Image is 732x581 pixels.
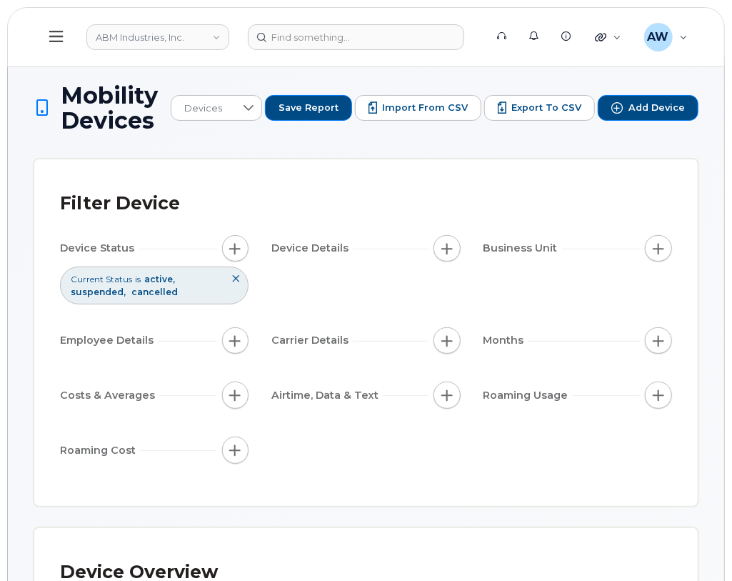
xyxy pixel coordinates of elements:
[483,388,573,403] span: Roaming Usage
[628,101,685,114] span: Add Device
[171,96,235,121] span: Devices
[60,388,159,403] span: Costs & Averages
[265,95,352,121] button: Save Report
[135,273,141,285] span: is
[279,101,339,114] span: Save Report
[483,241,562,256] span: Business Unit
[144,274,175,284] span: active
[71,273,132,285] span: Current Status
[355,95,481,121] button: Import from CSV
[60,333,158,348] span: Employee Details
[598,95,698,121] button: Add Device
[71,287,128,297] span: suspended
[382,101,468,114] span: Import from CSV
[271,241,353,256] span: Device Details
[484,95,595,121] button: Export to CSV
[61,83,164,133] span: Mobility Devices
[271,388,383,403] span: Airtime, Data & Text
[271,333,353,348] span: Carrier Details
[131,287,178,297] span: cancelled
[60,443,140,458] span: Roaming Cost
[483,333,528,348] span: Months
[60,241,139,256] span: Device Status
[60,185,180,222] div: Filter Device
[511,101,581,114] span: Export to CSV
